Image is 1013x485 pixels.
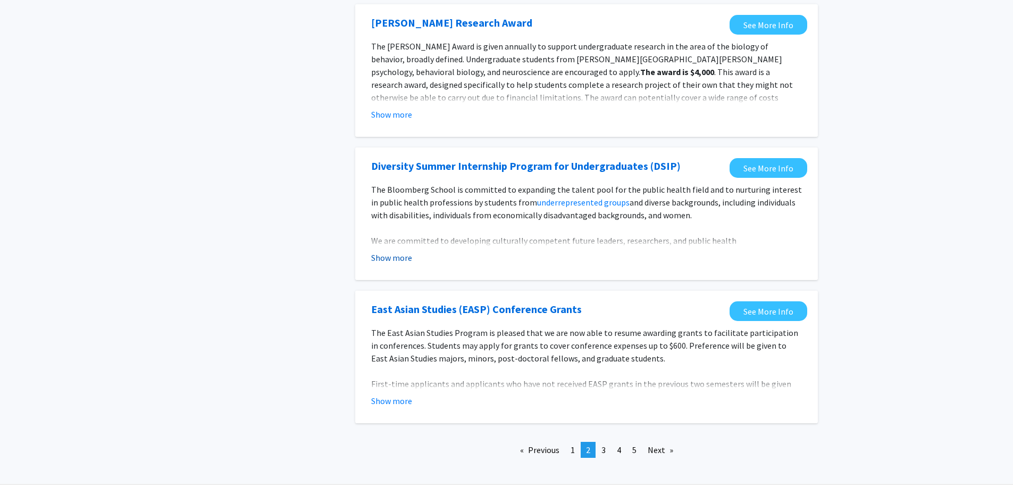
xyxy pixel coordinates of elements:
[515,442,565,458] a: Previous page
[371,108,412,121] button: Show more
[371,394,412,407] button: Show more
[571,445,575,455] span: 1
[371,15,532,31] a: Opens in a new tab
[601,445,606,455] span: 3
[371,234,802,298] p: We are committed to developing culturally competent future leaders, researchers, and public healt...
[730,301,807,321] a: Opens in a new tab
[8,437,45,477] iframe: Chat
[371,251,412,264] button: Show more
[640,67,714,77] strong: The award is $4,000
[371,326,802,365] p: The East Asian Studies Program is pleased that we are now able to resume awarding grants to facil...
[371,301,582,317] a: Opens in a new tab
[355,442,818,458] ul: Pagination
[537,197,630,208] a: underrepresented groups
[371,183,802,221] p: The Bloomberg School is committed to expanding the talent pool for the public health field and to...
[617,445,621,455] span: 4
[371,158,681,174] a: Opens in a new tab
[642,442,679,458] a: Next page
[632,445,637,455] span: 5
[371,41,782,77] span: The [PERSON_NAME] Award is given annually to support undergraduate research in the area of the bi...
[371,377,802,429] p: First-time applicants and applicants who have not received EASP grants in the previous two semest...
[586,445,590,455] span: 2
[730,158,807,178] a: Opens in a new tab
[730,15,807,35] a: Opens in a new tab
